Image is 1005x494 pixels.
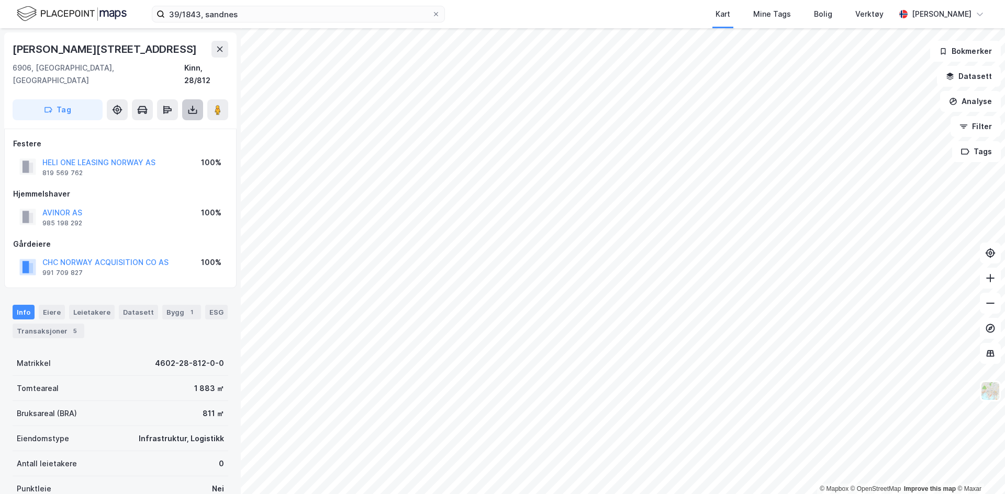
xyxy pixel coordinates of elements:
[814,8,832,20] div: Bolig
[820,485,848,492] a: Mapbox
[951,116,1001,137] button: Filter
[219,457,224,470] div: 0
[203,407,224,420] div: 811 ㎡
[13,324,84,338] div: Transaksjoner
[940,91,1001,112] button: Analyse
[716,8,730,20] div: Kart
[201,206,221,219] div: 100%
[904,485,956,492] a: Improve this map
[937,66,1001,87] button: Datasett
[69,305,115,319] div: Leietakere
[42,169,83,177] div: 819 569 762
[13,188,228,200] div: Hjemmelshaver
[17,407,77,420] div: Bruksareal (BRA)
[13,62,184,87] div: 6906, [GEOGRAPHIC_DATA], [GEOGRAPHIC_DATA]
[201,256,221,269] div: 100%
[17,357,51,370] div: Matrikkel
[155,357,224,370] div: 4602-28-812-0-0
[980,381,1000,401] img: Z
[70,326,80,336] div: 5
[119,305,158,319] div: Datasett
[13,99,103,120] button: Tag
[17,457,77,470] div: Antall leietakere
[165,6,432,22] input: Søk på adresse, matrikkel, gårdeiere, leietakere eller personer
[13,305,35,319] div: Info
[194,382,224,395] div: 1 883 ㎡
[753,8,791,20] div: Mine Tags
[201,156,221,169] div: 100%
[205,305,228,319] div: ESG
[17,382,59,395] div: Tomteareal
[186,307,197,317] div: 1
[953,444,1005,494] div: Kontrollprogram for chat
[912,8,971,20] div: [PERSON_NAME]
[17,432,69,445] div: Eiendomstype
[42,219,82,227] div: 985 198 292
[952,141,1001,162] button: Tags
[139,432,224,445] div: Infrastruktur, Logistikk
[162,305,201,319] div: Bygg
[13,137,228,150] div: Festere
[930,41,1001,62] button: Bokmerker
[13,41,199,58] div: [PERSON_NAME][STREET_ADDRESS]
[851,485,901,492] a: OpenStreetMap
[953,444,1005,494] iframe: Chat Widget
[855,8,884,20] div: Verktøy
[184,62,228,87] div: Kinn, 28/812
[17,5,127,23] img: logo.f888ab2527a4732fd821a326f86c7f29.svg
[39,305,65,319] div: Eiere
[13,238,228,250] div: Gårdeiere
[42,269,83,277] div: 991 709 827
